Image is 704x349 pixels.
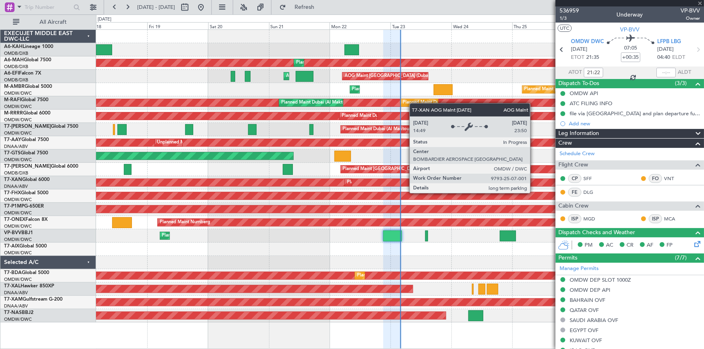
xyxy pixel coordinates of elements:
[617,11,643,19] div: Underway
[4,191,21,195] span: T7-FHX
[4,183,28,189] a: DNAA/ABV
[286,70,309,82] div: AOG Maint
[571,54,584,62] span: ETOT
[345,70,439,82] div: AOG Maint [GEOGRAPHIC_DATA] (Dubai Intl)
[347,177,426,189] div: Planned Maint Dubai (Al Maktoum Intl)
[570,317,618,324] div: SAUDI ARABIA OVF
[558,202,589,211] span: Cabin Crew
[4,191,48,195] a: T7-FHXGlobal 5000
[624,44,637,52] span: 07:05
[4,177,50,182] a: T7-XANGlobal 6000
[664,215,682,222] a: MCA
[583,215,602,222] a: MGD
[4,303,28,309] a: DNAA/ABV
[558,25,572,32] button: UTC
[570,327,598,334] div: EGYPT OVF
[4,157,32,163] a: OMDW/DWC
[343,123,422,135] div: Planned Maint Dubai (Al Maktoum Intl)
[4,297,63,302] a: T7-XAMGulfstream G-200
[4,310,22,315] span: T7-NAS
[558,139,572,148] span: Crew
[571,38,604,46] span: OMDW DWC
[4,90,32,96] a: OMDW/DWC
[664,175,682,182] a: VNT
[571,46,587,54] span: [DATE]
[4,237,32,243] a: OMDW/DWC
[4,71,41,76] a: A6-EFIFalcon 7X
[162,230,242,242] div: Planned Maint Dubai (Al Maktoum Intl)
[4,276,32,283] a: OMDW/DWC
[558,253,577,263] span: Permits
[451,22,512,29] div: Wed 24
[570,287,610,293] div: OMDW DEP API
[86,22,147,29] div: Thu 18
[4,244,47,249] a: T7-AIXGlobal 5000
[4,117,32,123] a: OMDW/DWC
[681,6,700,15] span: VP-BVV
[568,188,581,197] div: FE
[4,210,32,216] a: OMDW/DWC
[4,111,23,116] span: M-RRRR
[570,297,605,303] div: BAHRAIN OVF
[672,54,685,62] span: ELDT
[4,204,24,209] span: T7-P1MP
[4,170,28,176] a: OMDB/DXB
[657,46,674,54] span: [DATE]
[570,276,631,283] div: OMDW DEP SLOT 1000Z
[560,15,579,22] span: 1/3
[4,164,78,169] a: T7-[PERSON_NAME]Global 6000
[4,244,19,249] span: T7-AIX
[281,97,361,109] div: Planned Maint Dubai (Al Maktoum Intl)
[675,253,687,262] span: (7/7)
[276,1,324,14] button: Refresh
[570,90,598,97] div: OMDW API
[4,71,19,76] span: A6-EFI
[9,16,88,29] button: All Aircraft
[4,124,51,129] span: T7-[PERSON_NAME]
[157,137,276,149] div: Unplanned Maint [GEOGRAPHIC_DATA] (Al Maktoum Intl)
[678,69,691,77] span: ALDT
[4,270,49,275] a: T7-BDAGlobal 5000
[4,104,32,110] a: OMDW/DWC
[4,223,32,229] a: OMDW/DWC
[657,38,681,46] span: LFPB LBG
[352,83,432,96] div: Planned Maint Dubai (Al Maktoum Intl)
[606,241,613,249] span: AC
[4,111,50,116] a: M-RRRRGlobal 6000
[4,98,21,102] span: M-RAFI
[4,44,53,49] a: A6-KAHLineage 1000
[560,6,579,15] span: 536959
[137,4,175,11] span: [DATE] - [DATE]
[4,250,32,256] a: OMDW/DWC
[4,130,32,136] a: OMDW/DWC
[296,57,431,69] div: Planned Maint [GEOGRAPHIC_DATA] ([GEOGRAPHIC_DATA] Intl)
[4,197,32,203] a: OMDW/DWC
[4,177,22,182] span: T7-XAN
[4,137,49,142] a: T7-AAYGlobal 7500
[620,25,639,34] span: VP-BVV
[4,64,28,70] a: OMDB/DXB
[570,100,612,107] div: ATC FILING INFO
[558,79,599,88] span: Dispatch To-Dos
[4,84,25,89] span: M-AMBR
[675,79,687,87] span: (3/3)
[585,241,593,249] span: PM
[4,204,44,209] a: T7-P1MPG-650ER
[570,307,599,314] div: QATAR OVF
[343,163,478,175] div: Planned Maint [GEOGRAPHIC_DATA] ([GEOGRAPHIC_DATA] Intl)
[4,217,25,222] span: T7-ONEX
[647,241,653,249] span: AF
[569,120,700,127] div: Add new
[4,310,33,315] a: T7-NASBBJ2
[357,270,437,282] div: Planned Maint Dubai (Al Maktoum Intl)
[560,150,595,158] a: Schedule Crew
[4,231,21,235] span: VP-BVV
[4,50,28,56] a: OMDB/DXB
[4,164,51,169] span: T7-[PERSON_NAME]
[560,265,599,273] a: Manage Permits
[558,228,635,237] span: Dispatch Checks and Weather
[4,137,21,142] span: T7-AAY
[330,22,391,29] div: Mon 22
[524,83,619,96] div: Planned Maint [GEOGRAPHIC_DATA] (Seletar)
[391,22,451,29] div: Tue 23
